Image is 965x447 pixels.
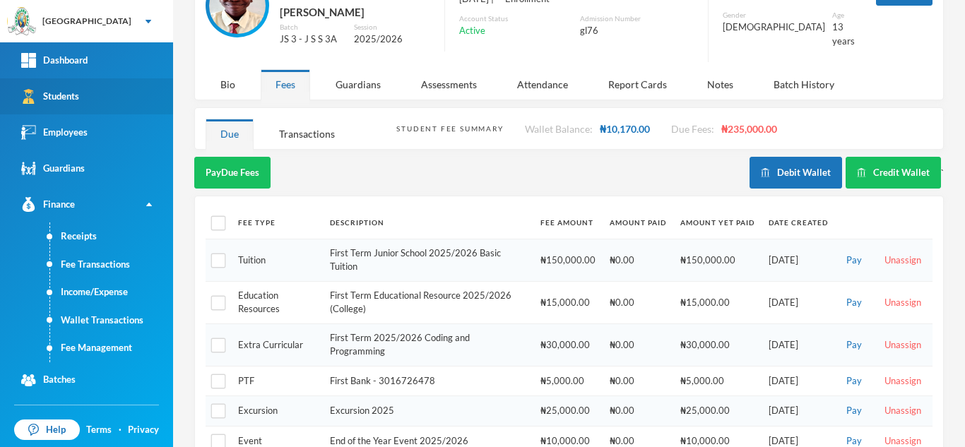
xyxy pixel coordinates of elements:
[323,323,533,366] td: First Term 2025/2026 Coding and Programming
[323,281,533,323] td: First Term Educational Resource 2025/2026 (College)
[459,24,485,38] span: Active
[723,20,825,35] div: [DEMOGRAPHIC_DATA]
[396,124,503,134] div: Student Fee Summary
[759,69,849,100] div: Batch History
[280,22,343,32] div: Batch
[21,161,85,176] div: Guardians
[86,423,112,437] a: Terms
[231,207,323,239] th: Fee Type
[459,13,573,24] div: Account Status
[321,69,396,100] div: Guardians
[261,69,310,100] div: Fees
[231,366,323,396] td: PTF
[231,281,323,323] td: Education Resources
[21,197,75,212] div: Finance
[842,374,866,389] button: Pay
[671,123,714,135] span: Due Fees:
[194,157,271,189] button: PayDue Fees
[8,8,36,36] img: logo
[600,123,650,135] span: ₦10,170.00
[533,207,603,239] th: Fee Amount
[533,323,603,366] td: ₦30,000.00
[14,419,80,441] a: Help
[323,207,533,239] th: Description
[673,281,762,323] td: ₦15,000.00
[323,366,533,396] td: First Bank - 3016726478
[723,10,825,20] div: Gender
[603,396,673,427] td: ₦0.00
[880,338,925,353] button: Unassign
[119,423,122,437] div: ·
[533,366,603,396] td: ₦5,000.00
[231,239,323,281] td: Tuition
[50,306,173,335] a: Wallet Transactions
[21,53,88,68] div: Dashboard
[580,24,694,38] div: gl76
[673,323,762,366] td: ₦30,000.00
[580,13,694,24] div: Admission Number
[673,396,762,427] td: ₦25,000.00
[128,423,159,437] a: Privacy
[842,403,866,419] button: Pay
[832,20,855,48] div: 13 years
[762,366,835,396] td: [DATE]
[750,157,842,189] button: Debit Wallet
[264,119,350,149] div: Transactions
[762,239,835,281] td: [DATE]
[206,69,250,100] div: Bio
[50,278,173,306] a: Income/Expense
[280,32,343,47] div: JS 3 - J S S 3A
[721,123,777,135] span: ₦235,000.00
[21,89,79,104] div: Students
[842,253,866,268] button: Pay
[323,396,533,427] td: Excursion 2025
[533,239,603,281] td: ₦150,000.00
[502,69,583,100] div: Attendance
[533,281,603,323] td: ₦15,000.00
[406,69,492,100] div: Assessments
[762,207,835,239] th: Date Created
[880,295,925,311] button: Unassign
[762,323,835,366] td: [DATE]
[880,403,925,419] button: Unassign
[231,323,323,366] td: Extra Curricular
[762,281,835,323] td: [DATE]
[323,239,533,281] td: First Term Junior School 2025/2026 Basic Tuition
[842,338,866,353] button: Pay
[846,157,941,189] button: Credit Wallet
[533,396,603,427] td: ₦25,000.00
[603,239,673,281] td: ₦0.00
[842,295,866,311] button: Pay
[593,69,682,100] div: Report Cards
[354,22,430,32] div: Session
[692,69,748,100] div: Notes
[762,396,835,427] td: [DATE]
[603,323,673,366] td: ₦0.00
[880,253,925,268] button: Unassign
[206,119,254,149] div: Due
[231,396,323,427] td: Excursion
[50,251,173,279] a: Fee Transactions
[673,366,762,396] td: ₦5,000.00
[832,10,855,20] div: Age
[42,15,131,28] div: [GEOGRAPHIC_DATA]
[880,374,925,389] button: Unassign
[603,366,673,396] td: ₦0.00
[21,373,76,388] div: Batches
[603,281,673,323] td: ₦0.00
[354,32,430,47] div: 2025/2026
[603,207,673,239] th: Amount Paid
[50,222,173,251] a: Receipts
[525,123,593,135] span: Wallet Balance:
[673,239,762,281] td: ₦150,000.00
[21,125,88,140] div: Employees
[750,157,944,189] div: `
[50,334,173,362] a: Fee Management
[673,207,762,239] th: Amount Yet Paid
